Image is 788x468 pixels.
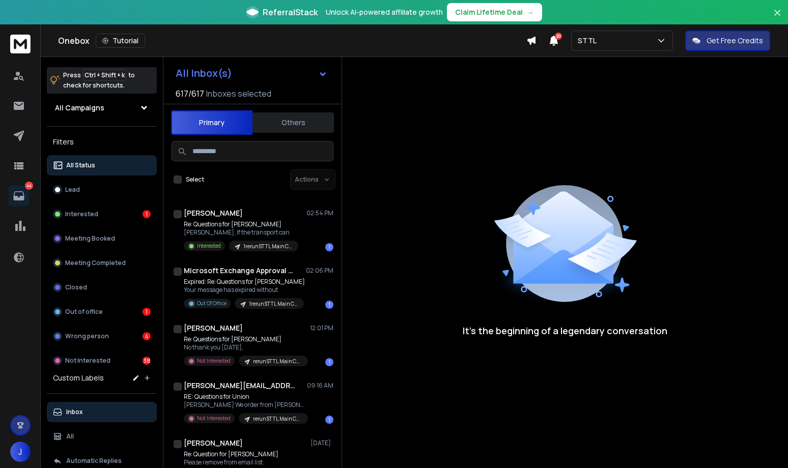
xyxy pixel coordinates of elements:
div: Onebox [58,34,526,48]
button: Wrong person4 [47,326,157,346]
button: Others [252,111,334,134]
button: Interested1 [47,204,157,224]
div: 1 [325,416,333,424]
p: Wrong person [65,332,109,340]
h3: Custom Labels [53,373,104,383]
button: Inbox [47,402,157,422]
p: 1rerun STTL Main Campaign [243,243,292,250]
p: Get Free Credits [707,36,763,46]
p: Interested [197,242,221,250]
div: 1 [325,358,333,366]
p: rerun STTL Main Campaign [253,358,302,365]
p: Out of office [65,308,103,316]
p: 12:01 PM [310,324,333,332]
button: Close banner [771,6,784,31]
p: 02:54 PM [306,209,333,217]
button: All Campaigns [47,98,157,118]
button: Meeting Completed [47,253,157,273]
button: Tutorial [96,34,145,48]
p: Your message has expired without [184,286,305,294]
label: Select [186,175,204,184]
p: Meeting Booked [65,235,115,243]
button: Not Interested38 [47,350,157,371]
p: Closed [65,283,87,291]
h1: All Campaigns [55,103,104,113]
button: Claim Lifetime Deal→ [447,3,542,21]
span: 617 / 617 [176,87,204,100]
div: 4 [143,332,151,340]
div: 1 [325,301,333,309]
p: No thank you [DATE], [184,343,306,352]
button: All Status [47,155,157,175]
div: 1 [325,243,333,251]
p: RE: Questions for Union [184,393,306,401]
div: 38 [143,357,151,365]
button: All Inbox(s) [167,63,335,83]
p: 44 [25,182,33,190]
span: 20 [555,33,562,40]
p: [PERSON_NAME], If the transport can [184,228,298,237]
p: Press to check for shortcuts. [63,70,135,91]
p: rerun STTL Main Campaign [253,415,302,423]
a: 44 [9,186,29,206]
div: 1 [143,210,151,218]
button: Meeting Booked [47,228,157,249]
h1: [PERSON_NAME] [184,208,243,218]
p: Not Interested [197,415,231,422]
h1: [PERSON_NAME] [184,438,243,448]
h1: [PERSON_NAME] [184,323,243,333]
h1: Microsoft Exchange Approval Assistant [184,266,296,276]
span: Ctrl + Shift + k [83,69,126,81]
p: Inbox [66,408,83,416]
p: Re: Question for [PERSON_NAME] [184,450,306,458]
span: ReferralStack [263,6,318,18]
h1: All Inbox(s) [176,68,232,78]
p: [DATE] [311,439,333,447]
button: All [47,426,157,447]
h3: Filters [47,135,157,149]
p: 09:16 AM [307,382,333,390]
p: All [66,432,74,441]
p: Re: Questions for [PERSON_NAME] [184,335,306,343]
h1: [PERSON_NAME][EMAIL_ADDRESS][DOMAIN_NAME] [184,381,296,391]
p: Expired: Re: Questions for [PERSON_NAME] [184,278,305,286]
p: All Status [66,161,95,169]
p: Not Interested [197,357,231,365]
p: 02:06 PM [306,267,333,275]
p: Lead [65,186,80,194]
p: Please remove from email list. [184,458,306,466]
button: Get Free Credits [685,31,770,51]
h3: Inboxes selected [206,87,271,100]
p: Meeting Completed [65,259,126,267]
button: Out of office1 [47,302,157,322]
button: J [10,442,31,462]
p: [PERSON_NAME] We order from [PERSON_NAME] [184,401,306,409]
button: Closed [47,277,157,298]
button: Lead [47,180,157,200]
button: Primary [171,110,252,135]
p: 1rerun STTL Main Campaign [249,300,298,308]
p: Re: Questions for [PERSON_NAME] [184,220,298,228]
p: STTL [578,36,601,46]
p: Interested [65,210,98,218]
p: Automatic Replies [66,457,122,465]
span: → [527,7,534,17]
p: Unlock AI-powered affiliate growth [326,7,443,17]
p: Out Of Office [197,300,227,307]
p: Not Interested [65,357,110,365]
p: It’s the beginning of a legendary conversation [463,324,667,338]
div: 1 [143,308,151,316]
